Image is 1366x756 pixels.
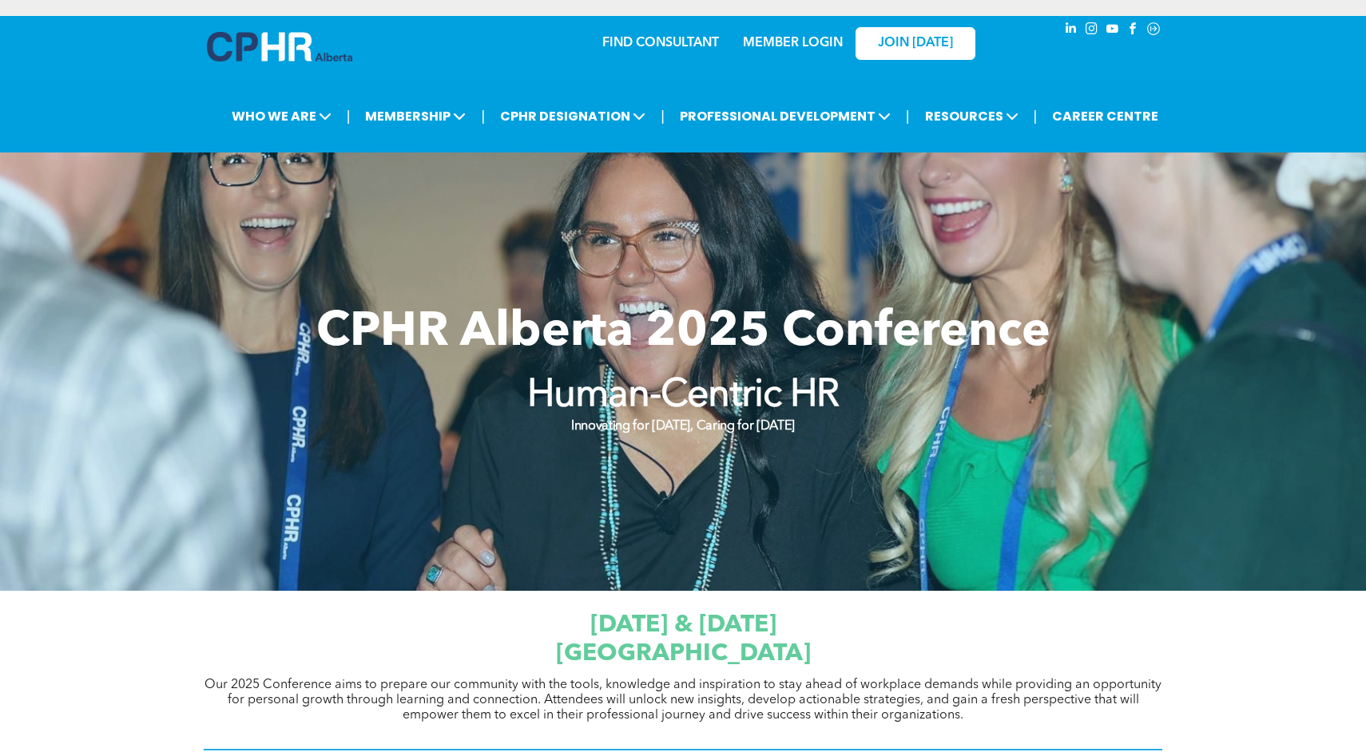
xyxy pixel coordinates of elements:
span: CPHR Alberta 2025 Conference [316,309,1050,357]
strong: Innovating for [DATE], Caring for [DATE] [571,420,795,433]
span: WHO WE ARE [227,101,336,131]
span: RESOURCES [920,101,1023,131]
li: | [906,100,910,133]
a: FIND CONSULTANT [602,37,719,49]
a: instagram [1082,20,1100,42]
span: Our 2025 Conference aims to prepare our community with the tools, knowledge and inspiration to st... [205,679,1161,722]
li: | [347,100,351,133]
li: | [481,100,485,133]
span: JOIN [DATE] [878,36,953,51]
a: JOIN [DATE] [856,27,975,60]
img: A blue and white logo for cp alberta [207,32,352,61]
a: youtube [1103,20,1121,42]
span: MEMBERSHIP [360,101,471,131]
li: | [1034,100,1038,133]
span: [GEOGRAPHIC_DATA] [556,642,811,666]
a: MEMBER LOGIN [743,37,843,49]
span: PROFESSIONAL DEVELOPMENT [675,101,895,131]
li: | [661,100,665,133]
a: Social network [1145,20,1162,42]
a: facebook [1124,20,1142,42]
a: CAREER CENTRE [1047,101,1163,131]
a: linkedin [1062,20,1079,42]
strong: Human-Centric HR [527,377,839,415]
span: CPHR DESIGNATION [495,101,650,131]
span: [DATE] & [DATE] [590,613,776,637]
